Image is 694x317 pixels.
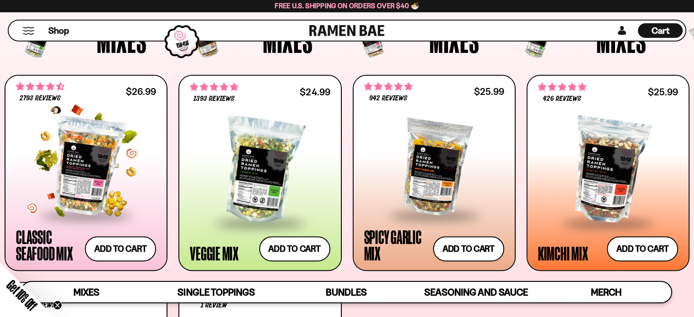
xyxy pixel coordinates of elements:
[4,277,40,313] span: Get 10% Off
[190,245,239,261] div: Veggie Mix
[48,25,69,37] span: Shop
[591,286,621,298] span: Merch
[543,95,581,103] span: 426 reviews
[652,25,669,36] span: Cart
[607,236,678,261] button: Add to cart
[541,282,671,302] a: Merch
[424,286,528,298] span: Seasoning and Sauce
[353,75,516,271] a: 4.75 stars 942 reviews $25.99 Spicy Garlic Mix Add to cart
[5,75,167,271] a: 4.68 stars 2793 reviews $26.99 Classic Seafood Mix Add to cart
[259,236,330,261] button: Add to cart
[53,301,62,310] button: Close teaser
[22,27,35,35] button: Mobile Menu Trigger
[638,21,683,41] a: Cart
[20,95,61,102] span: 2793 reviews
[16,229,80,261] div: Classic Seafood Mix
[178,75,341,271] a: 4.76 stars 1393 reviews $24.99 Veggie Mix Add to cart
[527,75,689,271] a: 4.76 stars 426 reviews $25.99 Kimchi Mix Add to cart
[364,229,428,261] div: Spicy Garlic Mix
[648,88,678,96] div: $25.99
[85,236,156,261] button: Add to cart
[193,95,235,103] span: 1393 reviews
[433,236,504,261] button: Add to cart
[538,245,588,261] div: Kimchi Mix
[281,282,411,302] a: Bundles
[177,286,255,298] span: Single Toppings
[326,286,367,298] span: Bundles
[364,81,412,93] span: 4.75 stars
[474,87,504,96] div: $25.99
[73,286,99,298] span: Mixes
[126,87,156,96] div: $26.99
[190,81,238,93] span: 4.76 stars
[300,88,330,96] div: $24.99
[16,81,64,93] span: 4.68 stars
[48,23,69,38] a: Shop
[21,282,151,302] a: Mixes
[275,1,419,10] span: Free U.S. Shipping on Orders over $40 🍜
[201,302,227,309] span: 1 review
[411,282,541,302] a: Seasoning and Sauce
[538,81,586,93] span: 4.76 stars
[369,95,407,102] span: 942 reviews
[151,282,282,302] a: Single Toppings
